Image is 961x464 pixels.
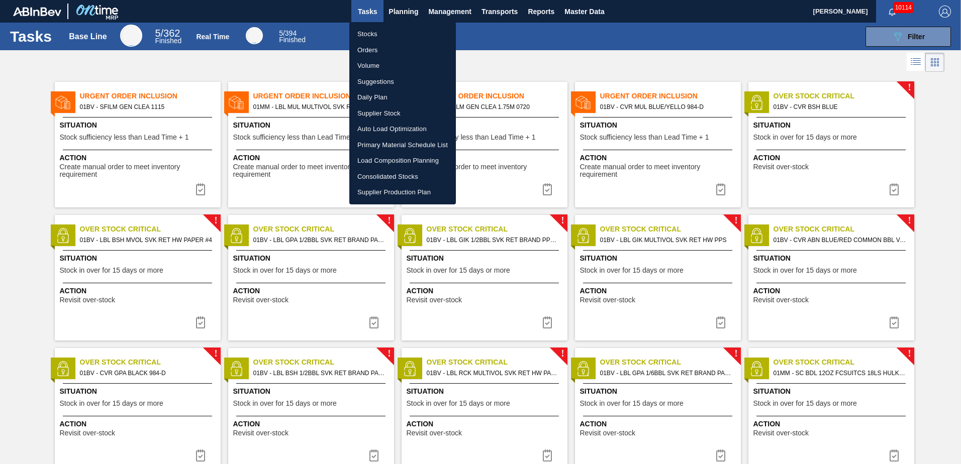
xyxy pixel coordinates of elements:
a: Primary Material Schedule List [349,137,456,153]
a: Suggestions [349,74,456,90]
a: Load Composition Planning [349,153,456,169]
a: Volume [349,58,456,74]
a: Supplier Stock [349,105,456,122]
a: Supplier Production Plan [349,184,456,200]
a: Daily Plan [349,89,456,105]
a: Consolidated Stocks [349,169,456,185]
a: Stocks [349,26,456,42]
a: Auto Load Optimization [349,121,456,137]
a: Orders [349,42,456,58]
